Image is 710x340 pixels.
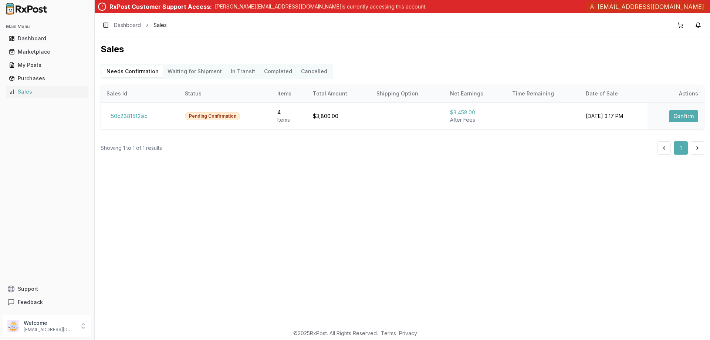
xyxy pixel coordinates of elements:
[399,330,417,336] a: Privacy
[6,72,88,85] a: Purchases
[450,116,500,124] div: After Fees
[3,73,91,84] button: Purchases
[3,86,91,98] button: Sales
[674,141,688,155] button: 1
[102,65,163,77] button: Needs Confirmation
[6,85,88,98] a: Sales
[9,48,85,55] div: Marketplace
[114,21,167,29] nav: breadcrumb
[313,112,365,120] div: $3,800.00
[185,112,240,120] div: Pending Confirmation
[297,65,332,77] button: Cancelled
[18,299,43,306] span: Feedback
[271,85,307,102] th: Items
[114,21,141,29] a: Dashboard
[6,58,88,72] a: My Posts
[101,144,162,152] div: Showing 1 to 1 of 1 results
[3,296,91,309] button: Feedback
[6,24,88,30] h2: Main Menu
[109,2,212,11] div: RxPost Customer Support Access:
[215,3,426,10] p: [PERSON_NAME][EMAIL_ADDRESS][DOMAIN_NAME] is currently accessing this account.
[669,110,698,122] button: Confirm
[24,319,75,327] p: Welcome
[9,61,85,69] div: My Posts
[24,327,75,333] p: [EMAIL_ADDRESS][DOMAIN_NAME]
[179,85,271,102] th: Status
[9,88,85,95] div: Sales
[153,21,167,29] span: Sales
[226,65,260,77] button: In Transit
[598,2,704,11] span: [EMAIL_ADDRESS][DOMAIN_NAME]
[9,35,85,42] div: Dashboard
[506,85,580,102] th: Time Remaining
[381,330,396,336] a: Terms
[444,85,506,102] th: Net Earnings
[6,45,88,58] a: Marketplace
[3,59,91,71] button: My Posts
[7,320,19,332] img: User avatar
[260,65,297,77] button: Completed
[163,65,226,77] button: Waiting for Shipment
[101,85,179,102] th: Sales Id
[3,46,91,58] button: Marketplace
[648,85,704,102] th: Actions
[277,109,301,116] div: 4
[586,112,642,120] div: [DATE] 3:17 PM
[580,85,648,102] th: Date of Sale
[277,116,301,124] div: Item s
[101,43,704,55] h1: Sales
[106,110,152,122] button: 50c2381512ac
[6,32,88,45] a: Dashboard
[371,85,444,102] th: Shipping Option
[3,282,91,296] button: Support
[3,3,50,15] img: RxPost Logo
[9,75,85,82] div: Purchases
[450,109,500,116] div: $3,458.00
[307,85,371,102] th: Total Amount
[3,33,91,44] button: Dashboard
